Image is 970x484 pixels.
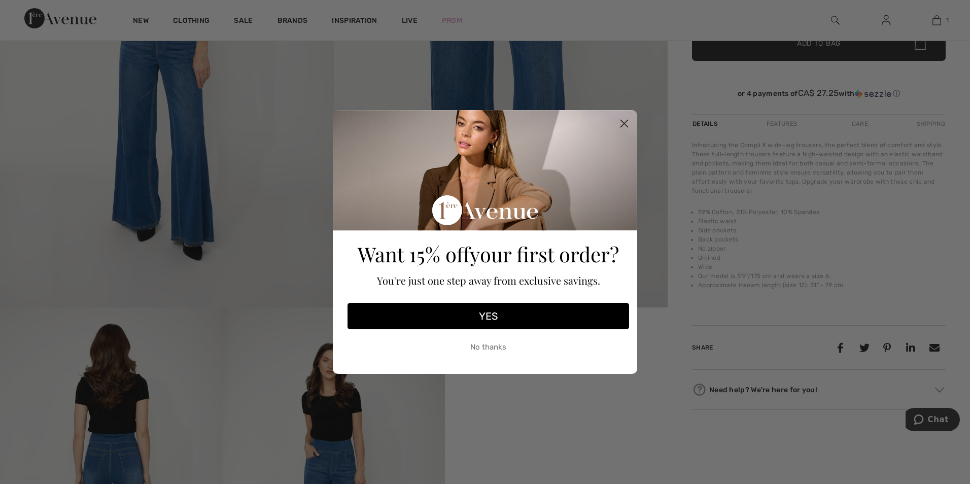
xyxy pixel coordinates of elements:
[377,273,600,287] span: You're just one step away from exclusive savings.
[358,240,470,267] span: Want 15% off
[348,334,629,360] button: No thanks
[615,115,633,132] button: Close dialog
[22,7,43,16] span: Chat
[470,240,619,267] span: your first order?
[348,303,629,329] button: YES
